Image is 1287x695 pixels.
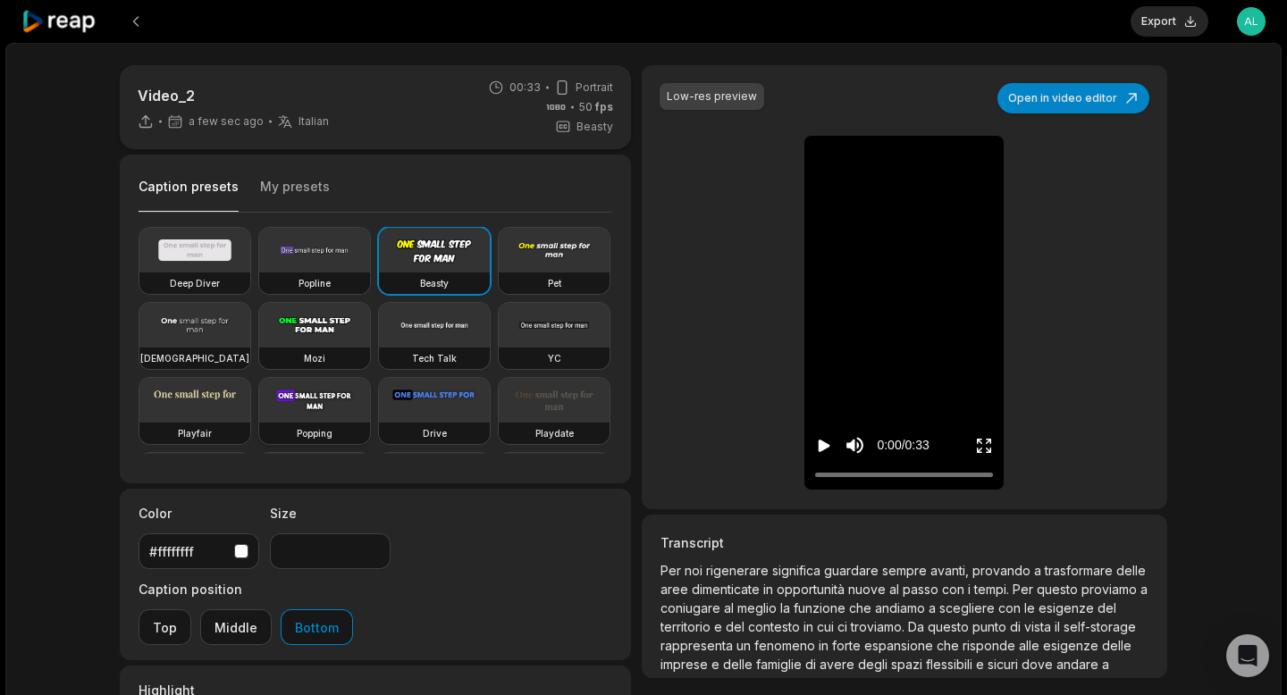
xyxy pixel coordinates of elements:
[299,276,331,290] h3: Popline
[1081,582,1140,597] span: proviamo
[660,657,711,672] span: imprese
[926,657,976,672] span: flessibili
[939,600,998,615] span: scegliere
[891,657,926,672] span: spazi
[1226,634,1269,677] div: Open Intercom Messenger
[837,619,851,634] span: ci
[988,657,1022,672] span: sicuri
[178,426,212,440] h3: Playfair
[998,600,1024,615] span: con
[139,533,259,569] button: #ffffffff
[848,582,889,597] span: nuove
[423,426,447,440] h3: Drive
[1064,619,1136,634] span: self-storage
[997,83,1149,113] button: Open in video editor
[780,600,794,615] span: la
[1039,600,1098,615] span: esigenze
[908,619,928,634] span: Da
[579,99,613,115] span: 50
[882,563,930,578] span: sempre
[889,582,903,597] span: al
[149,542,227,561] div: #ffffffff
[667,88,757,105] div: Low-res preview
[548,276,561,290] h3: Pet
[972,563,1034,578] span: provando
[260,178,330,212] button: My presets
[772,563,824,578] span: significa
[595,100,613,113] span: fps
[576,119,613,135] span: Beasty
[660,619,714,634] span: territorio
[139,504,259,523] label: Color
[685,563,706,578] span: noi
[803,619,817,634] span: in
[832,638,864,653] span: forte
[412,351,457,365] h3: Tech Talk
[1131,6,1208,37] button: Export
[975,429,993,462] button: Enter Fullscreen
[509,80,541,96] span: 00:33
[548,351,561,365] h3: YC
[937,638,963,653] span: che
[942,582,968,597] span: con
[1055,619,1064,634] span: il
[660,582,692,597] span: aree
[903,582,942,597] span: passo
[660,600,724,615] span: coniugare
[1024,600,1039,615] span: le
[1116,563,1146,578] span: delle
[928,619,972,634] span: questo
[763,582,777,597] span: in
[968,582,974,597] span: i
[1010,619,1024,634] span: di
[737,600,780,615] span: meglio
[820,657,858,672] span: avere
[139,609,191,645] button: Top
[420,276,449,290] h3: Beasty
[660,638,736,653] span: rappresenta
[139,580,353,599] label: Caption position
[844,434,866,456] button: Mute sound
[756,657,805,672] span: famiglie
[270,504,391,523] label: Size
[849,600,875,615] span: che
[1022,657,1056,672] span: dove
[794,600,849,615] span: funzione
[723,657,756,672] span: delle
[805,657,820,672] span: di
[724,600,737,615] span: al
[819,638,832,653] span: in
[299,114,329,129] span: Italian
[1045,563,1116,578] span: trasformare
[189,114,264,129] span: a few sec ago
[864,638,937,653] span: espansione
[1019,638,1043,653] span: alle
[817,619,837,634] span: cui
[660,563,685,578] span: Per
[140,351,249,365] h3: [DEMOGRAPHIC_DATA]
[877,436,929,455] div: 0:00 / 0:33
[170,276,220,290] h3: Deep Diver
[281,609,353,645] button: Bottom
[824,563,882,578] span: guardare
[1037,582,1081,597] span: questo
[1056,657,1102,672] span: andare
[1102,657,1109,672] span: a
[138,85,329,106] p: Video_2
[974,582,1013,597] span: tempi.
[972,619,1010,634] span: punto
[1098,600,1116,615] span: del
[875,600,929,615] span: andiamo
[1102,638,1131,653] span: delle
[930,563,972,578] span: avanti,
[963,638,1019,653] span: risponde
[714,619,726,634] span: e
[1013,582,1037,597] span: Per
[297,426,332,440] h3: Popping
[726,619,748,634] span: del
[304,351,325,365] h3: Mozi
[976,657,988,672] span: e
[660,533,1148,552] h3: Transcript
[1024,619,1055,634] span: vista
[851,619,908,634] span: troviamo.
